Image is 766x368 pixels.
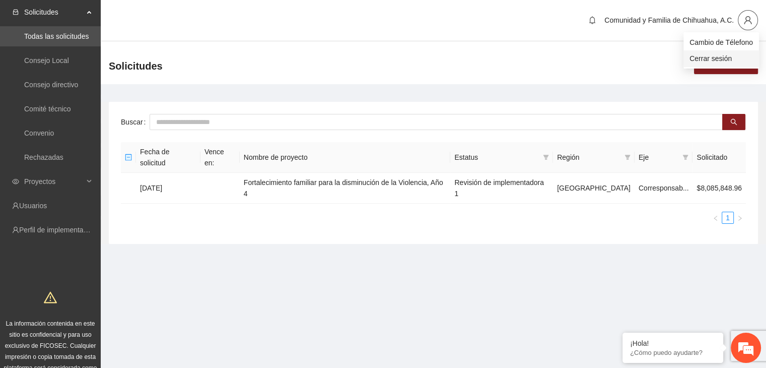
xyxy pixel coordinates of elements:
[44,291,57,304] span: warning
[24,105,71,113] a: Comité técnico
[692,142,746,173] th: Solicitado
[240,142,451,173] th: Nombre de proyecto
[734,212,746,224] li: Next Page
[19,226,98,234] a: Perfil de implementadora
[24,171,84,192] span: Proyectos
[24,2,84,22] span: Solicitudes
[689,37,753,48] span: Cambio de Télefono
[639,184,689,192] span: Corresponsab...
[734,212,746,224] button: right
[52,51,169,65] div: Chatee con nosotros ahora
[622,150,633,165] span: filter
[722,114,745,130] button: search
[553,173,635,204] td: [GEOGRAPHIC_DATA]
[19,202,47,210] a: Usuarios
[121,114,150,130] label: Buscar
[24,153,63,161] a: Rechazadas
[630,349,716,356] p: ¿Cómo puedo ayudarte?
[136,142,200,173] th: Fecha de solicitud
[624,154,631,160] span: filter
[730,118,737,127] span: search
[710,212,722,224] li: Previous Page
[692,173,746,204] td: $8,085,848.96
[738,16,757,25] span: user
[24,56,69,65] a: Consejo Local
[682,154,688,160] span: filter
[12,9,19,16] span: inbox
[738,10,758,30] button: user
[5,254,192,289] textarea: Escriba su mensaje y pulse “Intro”
[722,212,733,223] a: 1
[165,5,189,29] div: Minimizar ventana de chat en vivo
[722,212,734,224] li: 1
[680,150,690,165] span: filter
[24,81,78,89] a: Consejo directivo
[557,152,620,163] span: Región
[713,215,719,221] span: left
[12,178,19,185] span: eye
[125,154,132,161] span: minus-square
[24,32,89,40] a: Todas las solicitudes
[541,150,551,165] span: filter
[584,12,600,28] button: bell
[240,173,451,204] td: Fortalecimiento familiar para la disminución de la Violencia, Año 4
[585,16,600,24] span: bell
[136,173,200,204] td: [DATE]
[639,152,679,163] span: Eje
[200,142,240,173] th: Vence en:
[24,129,54,137] a: Convenio
[604,16,734,24] span: Comunidad y Familia de Chihuahua, A.C.
[710,212,722,224] button: left
[450,173,553,204] td: Revisión de implementadora 1
[454,152,539,163] span: Estatus
[543,154,549,160] span: filter
[630,339,716,347] div: ¡Hola!
[109,58,163,74] span: Solicitudes
[737,215,743,221] span: right
[58,124,139,226] span: Estamos en línea.
[689,53,753,64] span: Cerrar sesión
